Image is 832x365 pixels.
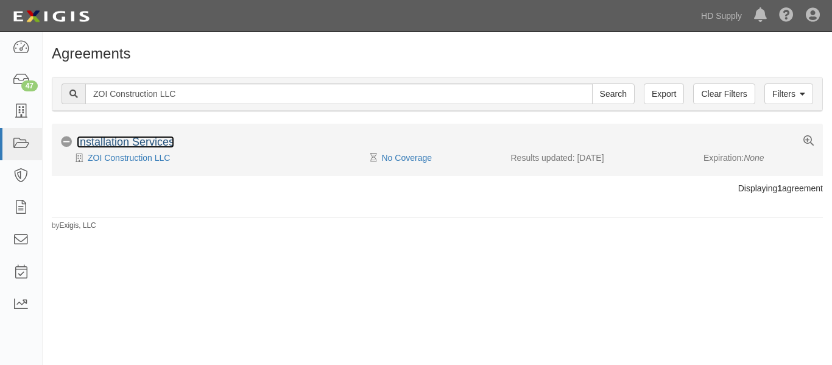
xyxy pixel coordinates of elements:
[9,5,93,27] img: logo-5460c22ac91f19d4615b14bd174203de0afe785f0fc80cf4dbbc73dc1793850b.png
[803,136,814,147] a: View results summary
[52,46,823,62] h1: Agreements
[382,153,432,163] a: No Coverage
[21,80,38,91] div: 47
[644,83,684,104] a: Export
[370,154,377,162] i: Pending Review
[60,221,96,230] a: Exigis, LLC
[52,221,96,231] small: by
[61,136,72,147] i: No Coverage
[695,4,748,28] a: HD Supply
[85,83,593,104] input: Search
[43,182,832,194] div: Displaying agreement
[693,83,755,104] a: Clear Filters
[88,153,170,163] a: ZOI Construction LLC
[764,83,813,104] a: Filters
[77,136,174,148] a: Installation Services
[703,152,814,164] div: Expiration:
[592,83,635,104] input: Search
[777,183,782,193] b: 1
[511,152,686,164] div: Results updated: [DATE]
[744,153,764,163] em: None
[61,152,373,164] div: ZOI Construction LLC
[77,136,174,149] div: Installation Services
[779,9,794,23] i: Help Center - Complianz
